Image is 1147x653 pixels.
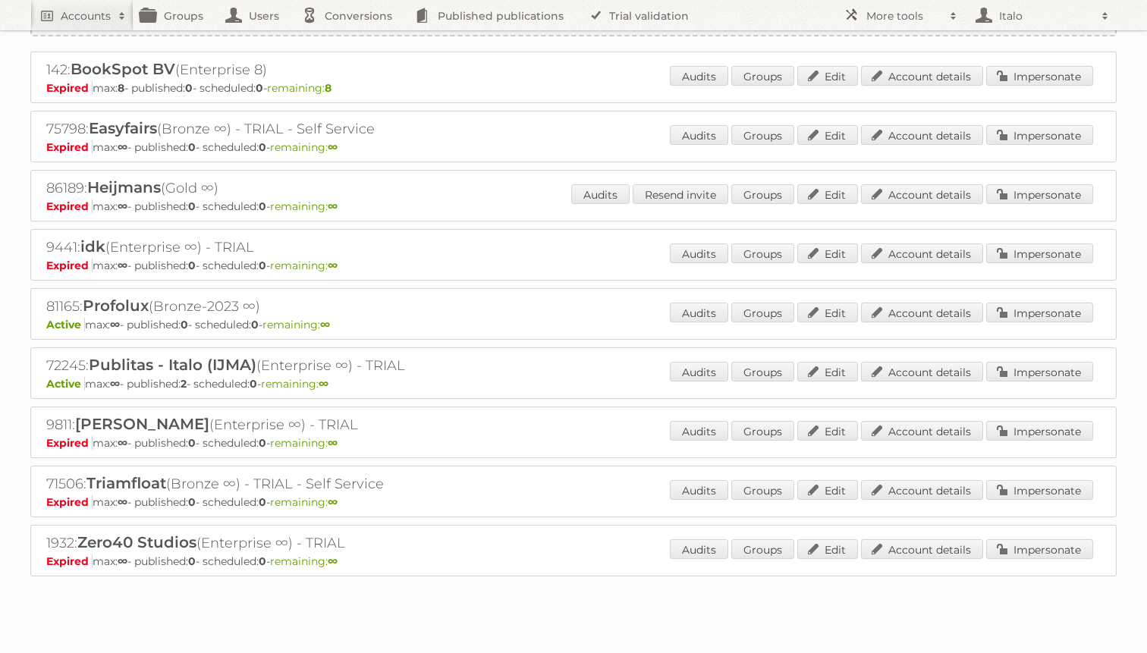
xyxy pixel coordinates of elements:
h2: 71506: (Bronze ∞) - TRIAL - Self Service [46,474,577,494]
span: Expired [46,436,93,450]
a: Impersonate [986,66,1093,86]
strong: 0 [181,318,188,331]
strong: 0 [188,436,196,450]
span: Expired [46,140,93,154]
a: Audits [670,362,728,381]
strong: 0 [259,199,266,213]
strong: 0 [188,259,196,272]
span: Triamfloat [86,474,166,492]
a: Groups [731,125,794,145]
a: Audits [670,539,728,559]
span: [PERSON_NAME] [75,415,209,433]
strong: ∞ [328,495,338,509]
a: Audits [670,303,728,322]
a: Edit [797,66,858,86]
a: Audits [670,480,728,500]
a: Audits [571,184,630,204]
span: Heijmans [87,178,161,196]
a: Edit [797,303,858,322]
p: max: - published: - scheduled: - [46,377,1101,391]
strong: 0 [256,81,263,95]
a: Groups [731,66,794,86]
h2: 1932: (Enterprise ∞) - TRIAL [46,533,577,553]
strong: ∞ [118,199,127,213]
h2: 142: (Enterprise 8) [46,60,577,80]
span: Expired [46,554,93,568]
span: Active [46,377,85,391]
strong: 0 [250,377,257,391]
a: Audits [670,421,728,441]
span: remaining: [262,318,330,331]
span: remaining: [270,140,338,154]
a: Audits [670,243,728,263]
strong: 0 [251,318,259,331]
strong: 0 [185,81,193,95]
strong: 2 [181,377,187,391]
a: Groups [731,303,794,322]
span: Expired [46,495,93,509]
a: Resend invite [633,184,728,204]
strong: 0 [188,140,196,154]
strong: ∞ [328,554,338,568]
span: Profolux [83,297,149,315]
h2: 86189: (Gold ∞) [46,178,577,198]
h2: 9441: (Enterprise ∞) - TRIAL [46,237,577,257]
strong: 0 [188,495,196,509]
strong: ∞ [110,377,120,391]
a: Account details [861,362,983,381]
strong: 0 [259,554,266,568]
a: Edit [797,184,858,204]
h2: Accounts [61,8,111,24]
strong: 0 [259,436,266,450]
a: Groups [731,243,794,263]
a: Groups [731,421,794,441]
h2: 72245: (Enterprise ∞) - TRIAL [46,356,577,375]
a: Audits [670,125,728,145]
strong: ∞ [319,377,328,391]
span: remaining: [261,377,328,391]
span: Expired [46,259,93,272]
span: Publitas - Italo (IJMA) [89,356,256,374]
a: Edit [797,480,858,500]
strong: ∞ [328,140,338,154]
p: max: - published: - scheduled: - [46,436,1101,450]
p: max: - published: - scheduled: - [46,140,1101,154]
a: Account details [861,539,983,559]
a: Account details [861,421,983,441]
strong: ∞ [118,436,127,450]
span: remaining: [270,436,338,450]
h2: 9811: (Enterprise ∞) - TRIAL [46,415,577,435]
a: Account details [861,480,983,500]
p: max: - published: - scheduled: - [46,199,1101,213]
strong: ∞ [328,259,338,272]
strong: ∞ [118,259,127,272]
a: Audits [670,66,728,86]
span: Easyfairs [89,119,157,137]
h2: Italo [995,8,1094,24]
span: remaining: [270,259,338,272]
a: Account details [861,125,983,145]
a: Groups [731,539,794,559]
a: Groups [731,362,794,381]
span: remaining: [267,81,332,95]
strong: 0 [259,495,266,509]
strong: ∞ [110,318,120,331]
p: max: - published: - scheduled: - [46,259,1101,272]
a: Impersonate [986,243,1093,263]
a: Impersonate [986,539,1093,559]
strong: 8 [325,81,332,95]
span: Active [46,318,85,331]
a: Account details [861,184,983,204]
strong: 8 [118,81,124,95]
span: remaining: [270,554,338,568]
a: Impersonate [986,362,1093,381]
a: Groups [731,184,794,204]
strong: ∞ [118,554,127,568]
a: Impersonate [986,184,1093,204]
strong: 0 [259,140,266,154]
a: Edit [797,539,858,559]
h2: More tools [866,8,942,24]
a: Groups [731,480,794,500]
span: Zero40 Studios [77,533,196,551]
a: Edit [797,421,858,441]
